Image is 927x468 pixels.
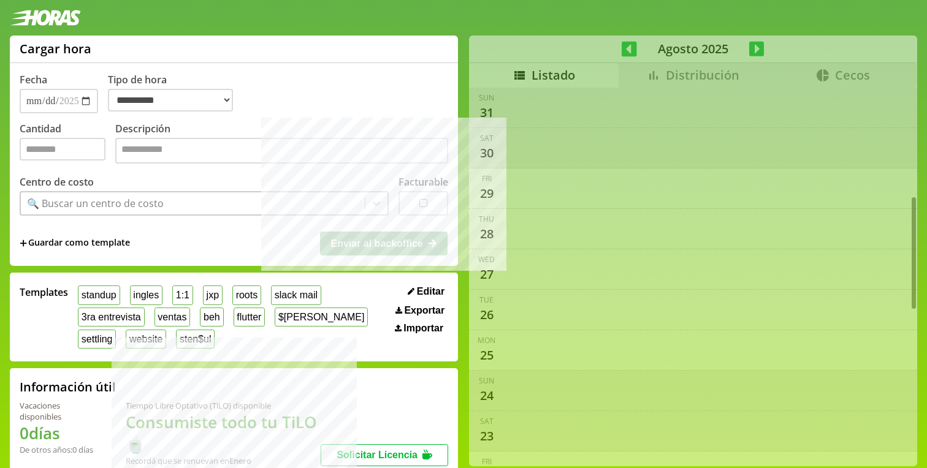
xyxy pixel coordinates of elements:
span: Templates [20,285,68,299]
span: + [20,236,27,250]
span: Solicitar Licencia [337,450,418,460]
span: Editar [417,286,444,297]
textarea: Descripción [115,138,448,164]
button: jxp [203,285,223,304]
button: ingles [130,285,162,304]
div: Recordá que se renuevan en [126,455,321,466]
button: sten$ul [176,330,215,349]
label: Cantidad [20,122,115,167]
div: De otros años: 0 días [20,444,96,455]
button: flutter [234,308,265,326]
input: Cantidad [20,138,105,160]
h1: Consumiste todo tu TiLO 🍵 [126,411,321,455]
button: 3ra entrevista [78,308,145,326]
label: Facturable [399,175,448,189]
span: Importar [403,323,443,334]
img: logotipo [10,10,81,26]
label: Fecha [20,73,47,86]
h2: Información útil [20,379,116,395]
span: +Guardar como template [20,236,130,250]
button: Editar [404,285,448,298]
button: $[PERSON_NAME] [275,308,368,326]
h1: 0 días [20,422,96,444]
b: Enero [229,455,251,466]
div: Vacaciones disponibles [20,400,96,422]
button: 1:1 [172,285,193,304]
button: ventas [154,308,191,326]
button: roots [232,285,261,304]
button: slack mail [271,285,321,304]
div: 🔍 Buscar un centro de costo [27,197,164,210]
label: Descripción [115,122,448,167]
button: standup [78,285,120,304]
label: Centro de costo [20,175,94,189]
div: Tiempo Libre Optativo (TiLO) disponible [126,400,321,411]
button: settling [78,330,116,349]
h1: Cargar hora [20,40,91,57]
button: Solicitar Licencia [321,444,448,466]
label: Tipo de hora [108,73,243,113]
select: Tipo de hora [108,89,233,111]
button: beh [200,308,223,326]
button: Exportar [392,304,448,317]
button: website [126,330,166,349]
span: Exportar [404,305,444,316]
